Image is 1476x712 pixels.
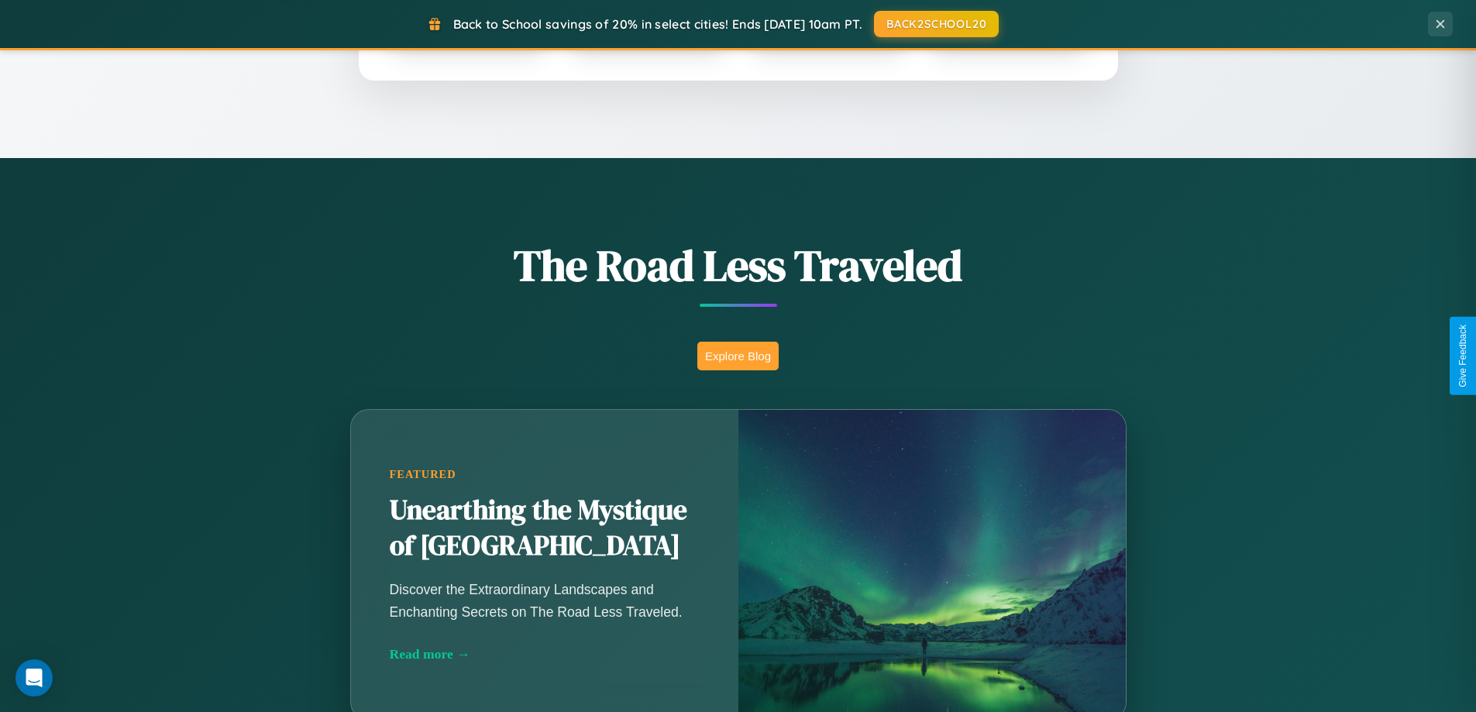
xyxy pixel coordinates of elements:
[390,646,700,662] div: Read more →
[697,342,779,370] button: Explore Blog
[390,468,700,481] div: Featured
[390,493,700,564] h2: Unearthing the Mystique of [GEOGRAPHIC_DATA]
[390,579,700,622] p: Discover the Extraordinary Landscapes and Enchanting Secrets on The Road Less Traveled.
[15,659,53,697] div: Open Intercom Messenger
[453,16,862,32] span: Back to School savings of 20% in select cities! Ends [DATE] 10am PT.
[874,11,999,37] button: BACK2SCHOOL20
[1457,325,1468,387] div: Give Feedback
[274,236,1203,295] h1: The Road Less Traveled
